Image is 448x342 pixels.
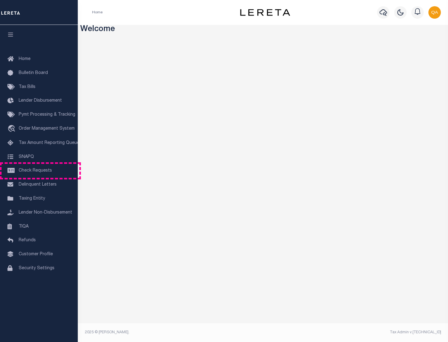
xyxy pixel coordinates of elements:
[92,10,103,15] li: Home
[19,113,75,117] span: Pymt Processing & Tracking
[19,127,75,131] span: Order Management System
[19,183,57,187] span: Delinquent Letters
[19,85,35,89] span: Tax Bills
[19,196,45,201] span: Taxing Entity
[80,330,263,335] div: 2025 © [PERSON_NAME].
[80,25,446,35] h3: Welcome
[19,99,62,103] span: Lender Disbursement
[19,210,72,215] span: Lender Non-Disbursement
[19,224,29,229] span: TIQA
[7,125,17,133] i: travel_explore
[19,57,30,61] span: Home
[19,155,34,159] span: SNAPQ
[19,71,48,75] span: Bulletin Board
[19,238,36,243] span: Refunds
[240,9,290,16] img: logo-dark.svg
[19,141,79,145] span: Tax Amount Reporting Queue
[268,330,441,335] div: Tax Admin v.[TECHNICAL_ID]
[19,266,54,270] span: Security Settings
[428,6,441,19] img: svg+xml;base64,PHN2ZyB4bWxucz0iaHR0cDovL3d3dy53My5vcmcvMjAwMC9zdmciIHBvaW50ZXItZXZlbnRzPSJub25lIi...
[19,169,52,173] span: Check Requests
[19,252,53,256] span: Customer Profile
